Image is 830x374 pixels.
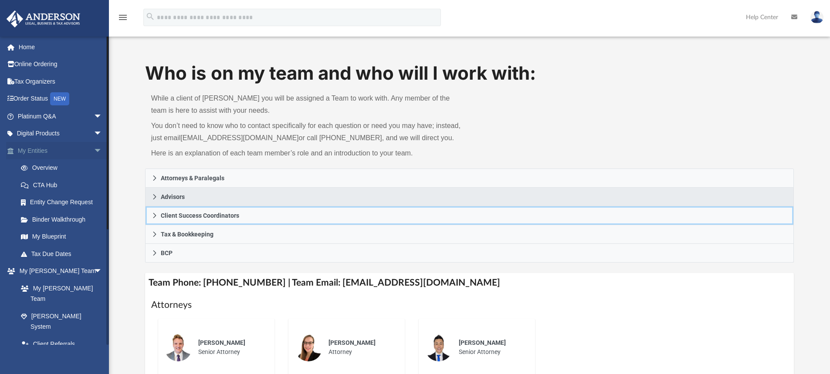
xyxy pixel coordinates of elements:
a: Binder Walkthrough [12,211,115,228]
a: BCP [145,244,794,263]
img: User Pic [810,11,823,24]
a: Overview [12,159,115,177]
img: thumbnail [164,334,192,361]
span: [PERSON_NAME] [329,339,376,346]
a: Online Ordering [6,56,115,73]
a: Tax Organizers [6,73,115,90]
a: My Entitiesarrow_drop_down [6,142,115,159]
a: My [PERSON_NAME] Team [12,280,107,307]
img: thumbnail [295,334,322,361]
p: Here is an explanation of each team member’s role and an introduction to your team. [151,147,464,159]
a: My Blueprint [12,228,111,246]
span: Tax & Bookkeeping [161,231,213,237]
span: Attorneys & Paralegals [161,175,224,181]
p: While a client of [PERSON_NAME] you will be assigned a Team to work with. Any member of the team ... [151,92,464,117]
a: Home [6,38,115,56]
a: Entity Change Request [12,194,115,211]
div: Senior Attorney [453,332,529,363]
span: arrow_drop_down [94,263,111,280]
img: Anderson Advisors Platinum Portal [4,10,83,27]
a: CTA Hub [12,176,115,194]
a: [EMAIL_ADDRESS][DOMAIN_NAME] [180,134,298,142]
a: [PERSON_NAME] System [12,307,111,335]
i: search [146,12,155,21]
p: You don’t need to know who to contact specifically for each question or need you may have; instea... [151,120,464,144]
a: Tax Due Dates [12,245,115,263]
a: Tax & Bookkeeping [145,225,794,244]
span: arrow_drop_down [94,142,111,160]
span: [PERSON_NAME] [459,339,506,346]
a: Order StatusNEW [6,90,115,108]
a: Client Referrals [12,335,111,353]
span: [PERSON_NAME] [198,339,245,346]
a: Digital Productsarrow_drop_down [6,125,115,142]
span: Client Success Coordinators [161,212,239,219]
i: menu [118,12,128,23]
a: Attorneys & Paralegals [145,168,794,188]
h4: Team Phone: [PHONE_NUMBER] | Team Email: [EMAIL_ADDRESS][DOMAIN_NAME] [145,273,794,293]
div: Attorney [322,332,399,363]
span: Advisors [161,194,185,200]
a: My [PERSON_NAME] Teamarrow_drop_down [6,263,111,280]
a: menu [118,17,128,23]
a: Advisors [145,188,794,206]
img: thumbnail [425,334,453,361]
div: NEW [50,92,69,105]
span: arrow_drop_down [94,125,111,143]
div: Senior Attorney [192,332,268,363]
span: BCP [161,250,173,256]
h1: Who is on my team and who will I work with: [145,61,794,86]
a: Platinum Q&Aarrow_drop_down [6,108,115,125]
h1: Attorneys [151,299,788,311]
a: Client Success Coordinators [145,206,794,225]
span: arrow_drop_down [94,108,111,125]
